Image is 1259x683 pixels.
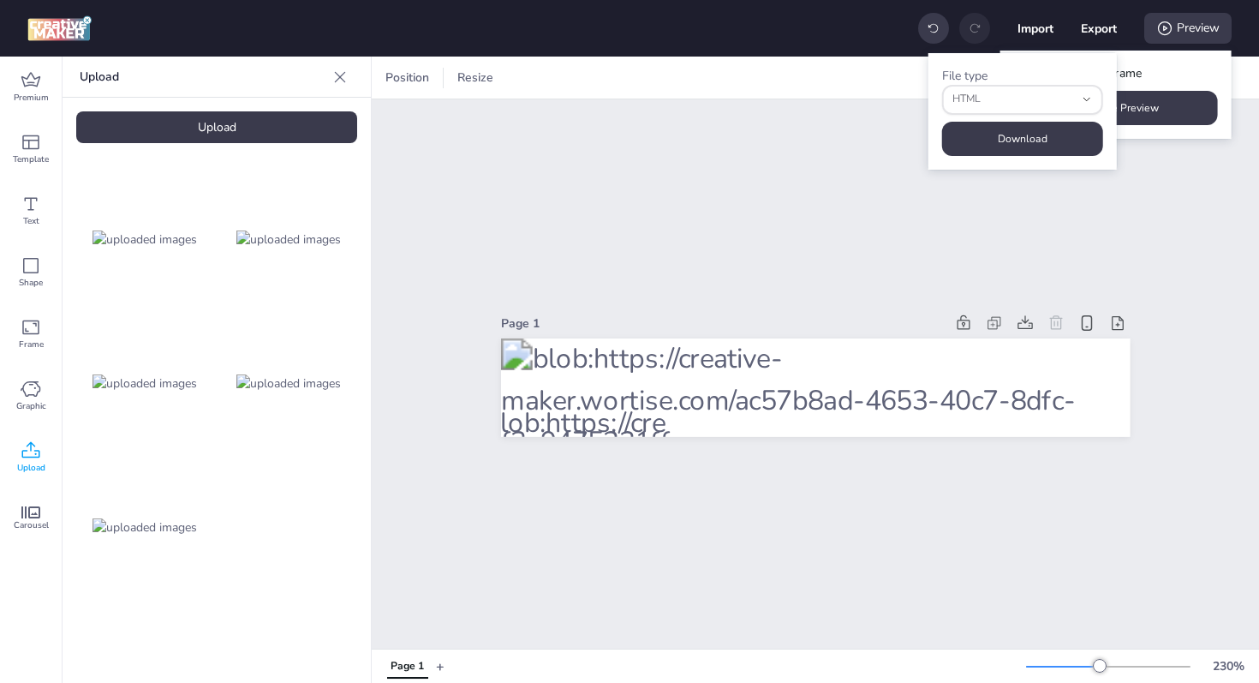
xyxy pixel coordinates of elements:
[92,374,197,392] img: uploaded images
[92,518,197,536] img: uploaded images
[379,651,436,681] div: Tabs
[436,651,445,681] button: +
[952,92,1074,107] span: HTML
[454,69,497,87] span: Resize
[92,231,197,249] img: uploaded images
[13,153,49,166] span: Template
[14,518,49,532] span: Carousel
[1037,64,1142,82] span: With mobile frame
[236,231,341,249] img: uploaded images
[942,68,988,84] label: File type
[14,91,49,105] span: Premium
[16,399,46,413] span: Graphic
[19,338,44,351] span: Frame
[23,214,39,228] span: Text
[76,111,357,143] div: Upload
[942,85,1103,115] button: fileType
[17,461,45,475] span: Upload
[391,659,424,674] div: Page 1
[1144,13,1232,44] div: Preview
[1017,10,1053,46] button: Import
[236,374,341,392] img: uploaded images
[1208,657,1249,675] div: 230 %
[27,15,92,41] img: logo Creative Maker
[19,276,43,290] span: Shape
[80,57,326,98] p: Upload
[1014,91,1218,125] button: Generate Preview
[1081,10,1117,46] button: Export
[501,315,946,333] div: Page 1
[942,122,1103,156] button: Download
[382,69,433,87] span: Position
